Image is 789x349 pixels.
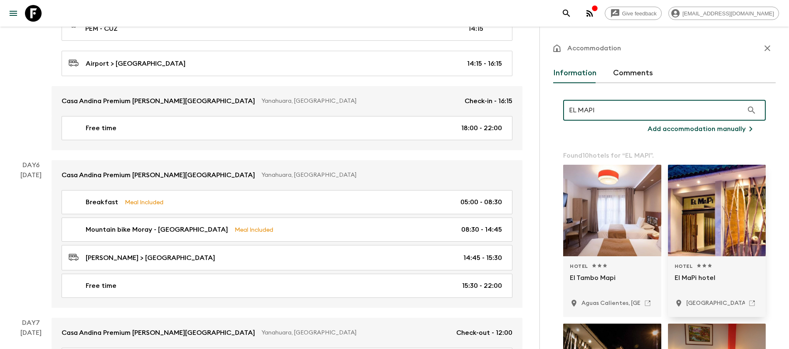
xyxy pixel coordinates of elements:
[86,197,118,207] p: Breakfast
[10,160,52,170] p: Day 6
[668,7,779,20] div: [EMAIL_ADDRESS][DOMAIN_NAME]
[460,197,502,207] p: 05:00 - 08:30
[558,5,575,22] button: search adventures
[563,99,743,122] input: Search for a region or hotel...
[52,86,522,116] a: Casa Andina Premium [PERSON_NAME][GEOGRAPHIC_DATA]Yanahuara, [GEOGRAPHIC_DATA]Check-in - 16:15
[62,51,512,76] a: Airport > [GEOGRAPHIC_DATA]14:15 - 16:15
[86,59,186,69] p: Airport > [GEOGRAPHIC_DATA]
[62,170,255,180] p: Casa Andina Premium [PERSON_NAME][GEOGRAPHIC_DATA]
[262,329,450,337] p: Yanahuara, [GEOGRAPHIC_DATA]
[675,263,693,270] span: Hotel
[605,7,662,20] a: Give feedback
[86,225,228,235] p: Mountain bike Moray - [GEOGRAPHIC_DATA]
[668,165,766,256] div: Photo of El MaPi hotel
[62,96,255,106] p: Casa Andina Premium [PERSON_NAME][GEOGRAPHIC_DATA]
[235,225,273,234] p: Meal Included
[86,123,116,133] p: Free time
[675,273,759,293] p: El MaPi hotel
[5,5,22,22] button: menu
[648,124,746,134] p: Add accommodation manually
[62,274,512,298] a: Free time15:30 - 22:00
[618,10,661,17] span: Give feedback
[262,97,458,105] p: Yanahuara, [GEOGRAPHIC_DATA]
[52,318,522,348] a: Casa Andina Premium [PERSON_NAME][GEOGRAPHIC_DATA]Yanahuara, [GEOGRAPHIC_DATA]Check-out - 12:00
[567,43,621,53] p: Accommodation
[465,96,512,106] p: Check-in - 16:15
[461,123,502,133] p: 18:00 - 22:00
[463,253,502,263] p: 14:45 - 15:30
[638,121,766,137] button: Add accommodation manually
[678,10,779,17] span: [EMAIL_ADDRESS][DOMAIN_NAME]
[553,63,596,83] button: Information
[62,245,512,270] a: [PERSON_NAME] > [GEOGRAPHIC_DATA]14:45 - 15:30
[86,253,215,263] p: [PERSON_NAME] > [GEOGRAPHIC_DATA]
[461,225,502,235] p: 08:30 - 14:45
[125,198,163,207] p: Meal Included
[570,263,588,270] span: Hotel
[570,273,655,293] p: El Tambo Mapi
[86,281,116,291] p: Free time
[563,165,661,256] div: Photo of El Tambo Mapi
[52,160,522,190] a: Casa Andina Premium [PERSON_NAME][GEOGRAPHIC_DATA]Yanahuara, [GEOGRAPHIC_DATA]
[262,171,506,179] p: Yanahuara, [GEOGRAPHIC_DATA]
[62,116,512,140] a: Free time18:00 - 22:00
[10,318,52,328] p: Day 7
[20,170,42,308] div: [DATE]
[462,281,502,291] p: 15:30 - 22:00
[456,328,512,338] p: Check-out - 12:00
[62,218,512,242] a: Mountain bike Moray - [GEOGRAPHIC_DATA]Meal Included08:30 - 14:45
[467,59,502,69] p: 14:15 - 16:15
[581,299,693,307] p: Aguas Calientes, Peru
[62,190,512,214] a: BreakfastMeal Included05:00 - 08:30
[62,328,255,338] p: Casa Andina Premium [PERSON_NAME][GEOGRAPHIC_DATA]
[613,63,653,83] button: Comments
[563,151,766,161] p: Found 10 hotels for “ EL MAPI ”.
